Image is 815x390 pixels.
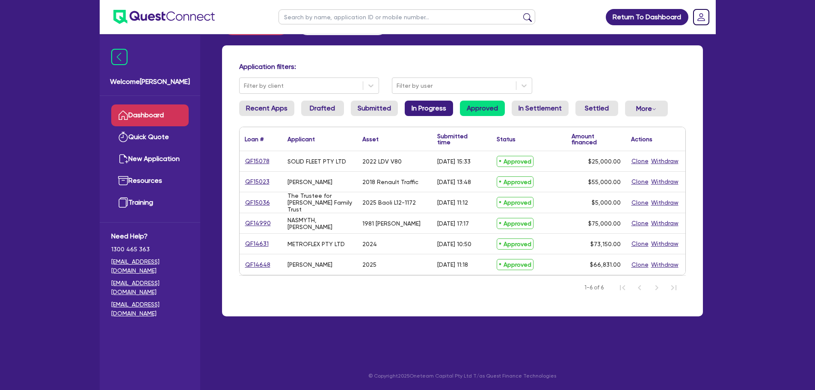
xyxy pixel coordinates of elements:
[690,6,712,28] a: Dropdown toggle
[216,372,709,380] p: © Copyright 2025 Oneteam Capital Pty Ltd T/as Quest Finance Technologies
[575,101,618,116] a: Settled
[301,101,344,116] a: Drafted
[287,241,345,247] div: METROFLEX PTY LTD
[111,104,189,126] a: Dashboard
[287,136,315,142] div: Applicant
[113,10,215,24] img: quest-connect-logo-blue
[437,220,469,227] div: [DATE] 17:17
[588,158,621,165] span: $25,000.00
[614,279,631,296] button: First Page
[362,158,402,165] div: 2022 LDV V80
[588,220,621,227] span: $75,000.00
[651,218,679,228] button: Withdraw
[287,179,332,185] div: [PERSON_NAME]
[437,133,479,145] div: Submitted time
[287,158,346,165] div: SOLID FLEET PTY LTD
[111,49,127,65] img: icon-menu-close
[625,101,668,116] button: Dropdown toggle
[362,261,376,268] div: 2025
[362,199,416,206] div: 2025 Baoli L12-1172
[437,199,468,206] div: [DATE] 11:12
[631,136,652,142] div: Actions
[592,199,621,206] span: $5,000.00
[512,101,569,116] a: In Settlement
[111,231,189,241] span: Need Help?
[437,241,471,247] div: [DATE] 10:50
[111,257,189,275] a: [EMAIL_ADDRESS][DOMAIN_NAME]
[606,9,688,25] a: Return To Dashboard
[111,300,189,318] a: [EMAIL_ADDRESS][DOMAIN_NAME]
[437,261,468,268] div: [DATE] 11:18
[362,136,379,142] div: Asset
[111,126,189,148] a: Quick Quote
[245,136,264,142] div: Loan #
[497,136,516,142] div: Status
[497,259,533,270] span: Approved
[651,260,679,270] button: Withdraw
[287,261,332,268] div: [PERSON_NAME]
[631,279,648,296] button: Previous Page
[631,156,649,166] button: Clone
[497,156,533,167] span: Approved
[362,220,421,227] div: 1981 [PERSON_NAME]
[631,218,649,228] button: Clone
[111,148,189,170] a: New Application
[651,239,679,249] button: Withdraw
[111,170,189,192] a: Resources
[631,239,649,249] button: Clone
[351,101,398,116] a: Submitted
[460,101,505,116] a: Approved
[245,239,269,249] a: QF14631
[631,260,649,270] button: Clone
[245,218,271,228] a: QF14990
[497,197,533,208] span: Approved
[245,198,270,208] a: QF15036
[497,176,533,188] span: Approved
[648,279,665,296] button: Next Page
[118,197,128,208] img: training
[651,177,679,187] button: Withdraw
[239,63,686,71] h4: Application filters:
[118,154,128,164] img: new-application
[245,260,271,270] a: QF14648
[239,101,294,116] a: Recent Apps
[590,261,621,268] span: $66,831.00
[118,176,128,186] img: resources
[245,156,270,166] a: QF15078
[631,198,649,208] button: Clone
[584,283,604,292] span: 1-6 of 6
[279,9,535,24] input: Search by name, application ID or mobile number...
[245,177,270,187] a: QF15023
[110,77,190,87] span: Welcome [PERSON_NAME]
[590,241,621,247] span: $73,150.00
[362,241,377,247] div: 2024
[497,218,533,229] span: Approved
[631,177,649,187] button: Clone
[437,158,471,165] div: [DATE] 15:33
[437,179,471,185] div: [DATE] 13:48
[118,132,128,142] img: quick-quote
[287,217,352,230] div: NASMYTH, [PERSON_NAME]
[111,279,189,297] a: [EMAIL_ADDRESS][DOMAIN_NAME]
[362,179,418,185] div: 2018 Renault Traffic
[497,238,533,250] span: Approved
[405,101,453,116] a: In Progress
[572,133,621,145] div: Amount financed
[665,279,682,296] button: Last Page
[651,198,679,208] button: Withdraw
[588,179,621,185] span: $55,000.00
[287,192,352,213] div: The Trustee for [PERSON_NAME] Family Trust
[111,192,189,214] a: Training
[651,156,679,166] button: Withdraw
[111,245,189,254] span: 1300 465 363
